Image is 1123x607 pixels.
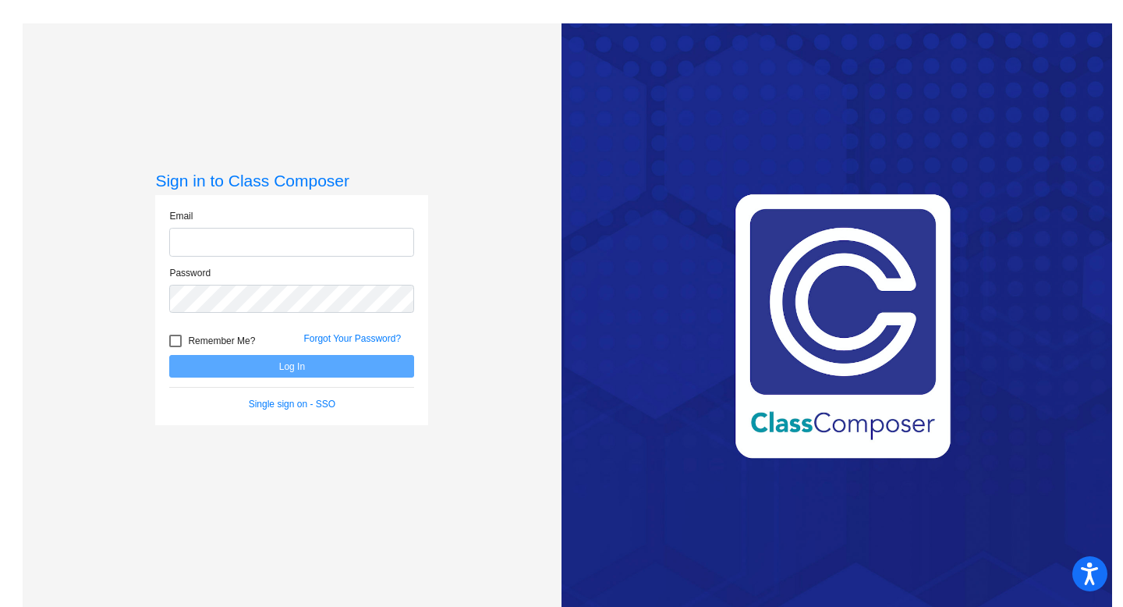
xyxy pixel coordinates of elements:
span: Remember Me? [188,332,255,350]
button: Log In [169,355,414,378]
label: Password [169,266,211,280]
h3: Sign in to Class Composer [155,171,428,190]
label: Email [169,209,193,223]
a: Forgot Your Password? [303,333,401,344]
a: Single sign on - SSO [249,399,335,410]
